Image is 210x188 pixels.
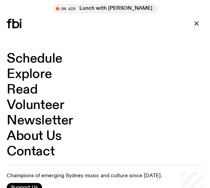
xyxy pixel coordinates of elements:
p: Champions of emerging Sydney music and culture since [DATE]. [7,173,162,179]
button: On AirLunch with [PERSON_NAME] [53,4,158,13]
a: Explore [7,68,52,81]
a: About Us [7,130,62,143]
a: Contact [7,145,55,158]
a: Schedule [7,52,63,65]
a: Read [7,83,37,96]
a: Newsletter [7,114,73,127]
a: Volunteer [7,99,64,112]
